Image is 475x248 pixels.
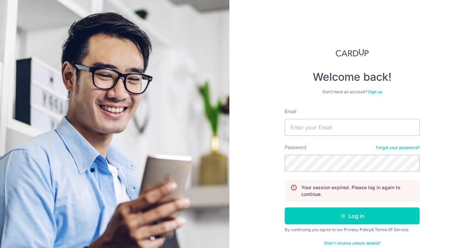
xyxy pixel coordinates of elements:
input: Enter your Email [285,119,420,136]
div: By continuing you agree to our & [285,227,420,232]
p: Your session expired. Please log in again to continue. [301,184,414,198]
a: Didn't receive unlock details? [324,241,381,246]
label: Email [285,108,296,115]
button: Log in [285,207,420,224]
img: CardUp Logo [336,49,369,57]
a: Sign up [368,89,382,94]
h4: Welcome back! [285,70,420,84]
label: Password [285,144,306,151]
a: Terms Of Service [375,227,409,232]
div: Don’t have an account? [285,89,420,95]
a: Forgot your password? [376,145,420,150]
a: Privacy Policy [344,227,371,232]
